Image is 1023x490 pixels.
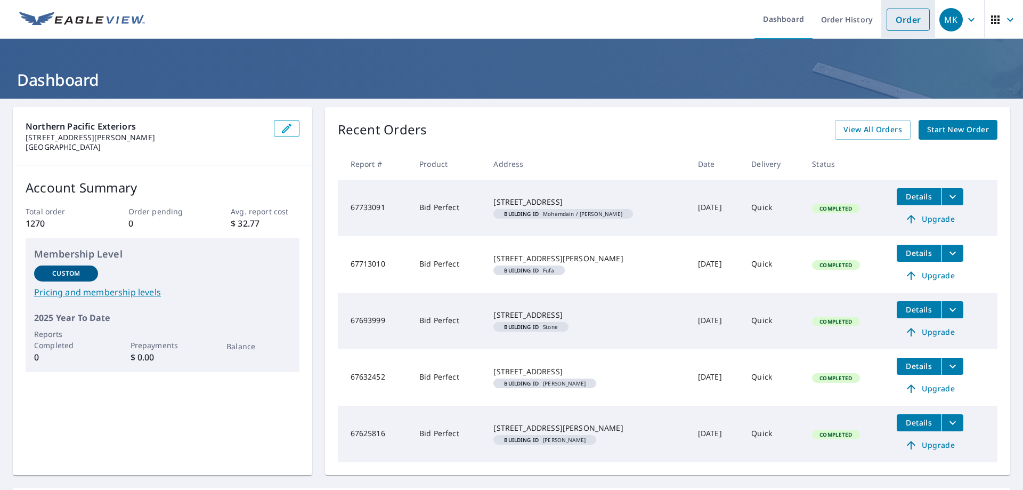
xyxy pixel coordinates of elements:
td: [DATE] [689,349,743,406]
p: Balance [226,341,290,352]
span: Details [903,304,935,315]
td: Quick [743,180,803,236]
th: Product [411,148,485,180]
button: filesDropdownBtn-67625816 [941,414,963,431]
span: Details [903,361,935,371]
span: [PERSON_NAME] [498,381,592,386]
td: [DATE] [689,406,743,462]
p: Reports Completed [34,328,98,351]
p: Recent Orders [338,120,427,140]
th: Date [689,148,743,180]
p: $ 0.00 [131,351,194,364]
a: Pricing and membership levels [34,286,291,299]
em: Building ID [504,268,539,273]
td: 67625816 [338,406,411,462]
a: Upgrade [897,267,963,284]
em: Building ID [504,211,539,216]
td: Bid Perfect [411,293,485,349]
div: [STREET_ADDRESS] [493,310,680,320]
td: Quick [743,293,803,349]
td: Bid Perfect [411,349,485,406]
p: Custom [52,269,80,278]
a: Upgrade [897,211,963,228]
img: EV Logo [19,12,145,28]
td: 67632452 [338,349,411,406]
p: 1270 [26,217,94,230]
button: filesDropdownBtn-67693999 [941,301,963,318]
a: Upgrade [897,380,963,397]
button: filesDropdownBtn-67713010 [941,245,963,262]
a: Upgrade [897,437,963,454]
button: filesDropdownBtn-67632452 [941,358,963,375]
span: Completed [813,431,858,438]
td: Quick [743,406,803,462]
p: 0 [128,217,197,230]
p: Northern Pacific Exteriors [26,120,265,133]
button: detailsBtn-67625816 [897,414,941,431]
td: 67733091 [338,180,411,236]
td: Bid Perfect [411,406,485,462]
span: Details [903,248,935,258]
a: View All Orders [835,120,911,140]
span: Completed [813,374,858,382]
span: Start New Order [927,123,989,136]
td: Bid Perfect [411,236,485,293]
button: detailsBtn-67713010 [897,245,941,262]
th: Address [485,148,689,180]
td: [DATE] [689,236,743,293]
p: $ 32.77 [231,217,299,230]
span: Upgrade [903,213,957,226]
button: detailsBtn-67733091 [897,188,941,205]
span: Upgrade [903,382,957,395]
td: [DATE] [689,293,743,349]
div: [STREET_ADDRESS] [493,366,680,377]
td: [DATE] [689,180,743,236]
span: Fufa [498,268,560,273]
td: 67693999 [338,293,411,349]
p: Avg. report cost [231,206,299,217]
em: Building ID [504,324,539,330]
span: Upgrade [903,439,957,452]
p: Membership Level [34,247,291,261]
em: Building ID [504,381,539,386]
em: Building ID [504,437,539,443]
div: MK [939,8,963,31]
h1: Dashboard [13,69,1010,91]
div: [STREET_ADDRESS][PERSON_NAME] [493,253,680,264]
span: Upgrade [903,326,957,339]
div: [STREET_ADDRESS] [493,197,680,207]
p: 2025 Year To Date [34,311,291,324]
a: Upgrade [897,324,963,341]
th: Status [803,148,888,180]
th: Delivery [743,148,803,180]
button: detailsBtn-67693999 [897,301,941,318]
button: filesDropdownBtn-67733091 [941,188,963,205]
span: Completed [813,318,858,325]
p: 0 [34,351,98,364]
td: Quick [743,236,803,293]
p: Account Summary [26,178,299,197]
span: Completed [813,261,858,269]
span: View All Orders [843,123,902,136]
span: Details [903,191,935,202]
a: Start New Order [919,120,997,140]
p: Prepayments [131,340,194,351]
p: Total order [26,206,94,217]
td: Quick [743,349,803,406]
span: [PERSON_NAME] [498,437,592,443]
th: Report # [338,148,411,180]
p: [GEOGRAPHIC_DATA] [26,142,265,152]
span: Stone [498,324,564,330]
p: [STREET_ADDRESS][PERSON_NAME] [26,133,265,142]
span: Upgrade [903,269,957,282]
span: Details [903,417,935,428]
div: [STREET_ADDRESS][PERSON_NAME] [493,423,680,433]
td: 67713010 [338,236,411,293]
span: Completed [813,205,858,212]
span: Mohamdain / [PERSON_NAME] [498,211,628,216]
p: Order pending [128,206,197,217]
button: detailsBtn-67632452 [897,358,941,375]
td: Bid Perfect [411,180,485,236]
a: Order [887,9,930,31]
